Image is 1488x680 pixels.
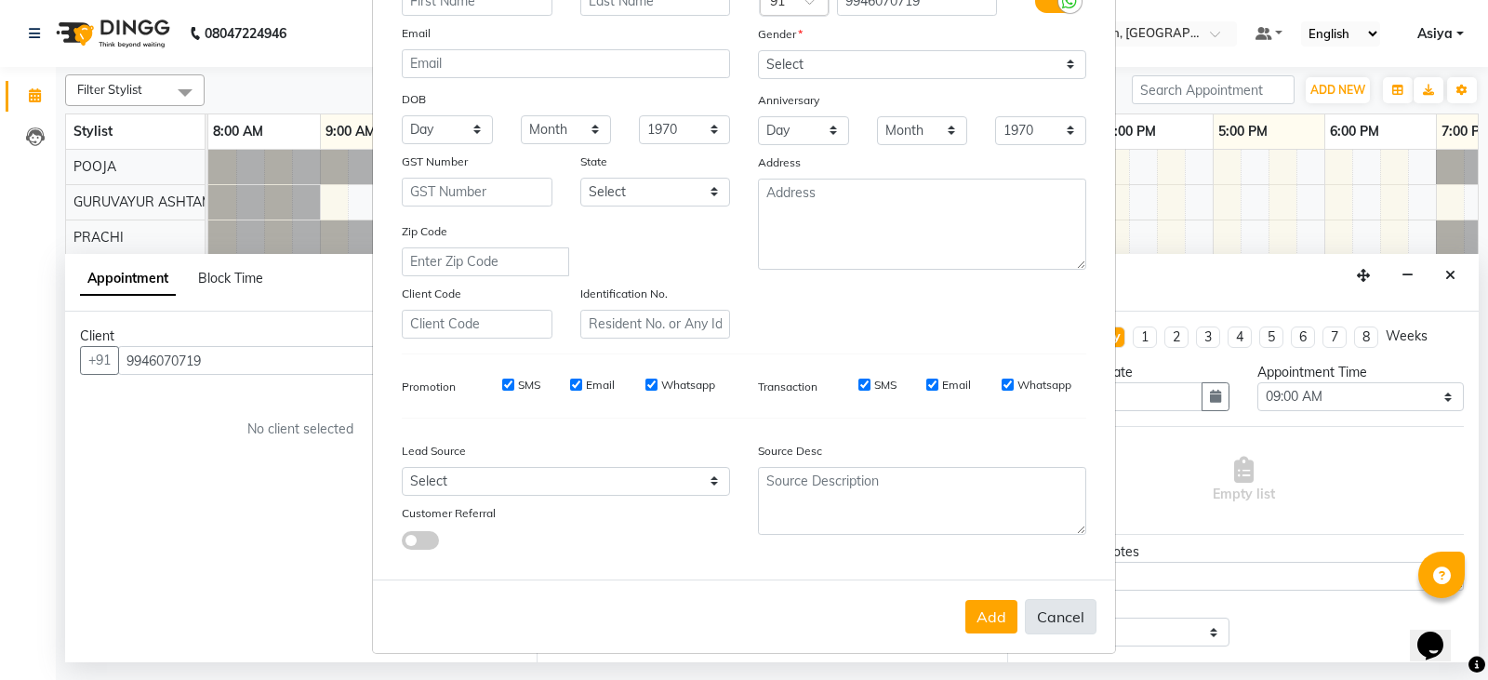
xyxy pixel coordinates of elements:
button: Cancel [1025,599,1096,634]
label: SMS [518,377,540,393]
label: Zip Code [402,223,447,240]
label: Transaction [758,379,817,395]
label: Whatsapp [661,377,715,393]
label: GST Number [402,153,468,170]
label: Gender [758,26,803,43]
input: Resident No. or Any Id [580,310,731,339]
input: GST Number [402,178,552,207]
label: Address [758,154,801,171]
label: Email [402,25,431,42]
input: Email [402,49,730,78]
button: Add [965,600,1017,633]
label: Source Desc [758,443,822,460]
label: Email [942,377,971,393]
label: DOB [402,91,426,108]
input: Client Code [402,310,552,339]
label: Promotion [402,379,456,395]
label: Anniversary [758,92,819,109]
label: Customer Referral [402,505,496,522]
label: State [580,153,607,170]
label: Whatsapp [1017,377,1071,393]
label: SMS [874,377,897,393]
label: Client Code [402,286,461,302]
label: Lead Source [402,443,466,460]
label: Identification No. [580,286,668,302]
input: Enter Zip Code [402,247,569,276]
label: Email [586,377,615,393]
